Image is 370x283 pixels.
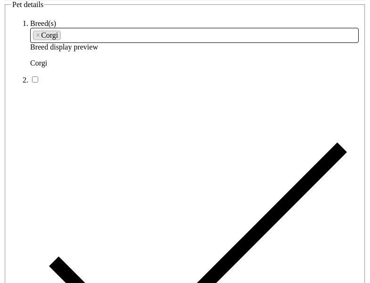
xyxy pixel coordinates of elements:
[30,19,359,67] li: Breed display preview
[33,31,61,40] li: Corgi
[30,19,56,27] label: Breed(s)
[36,31,40,40] span: ×
[30,59,359,67] p: Corgi
[12,0,43,8] span: Pet details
